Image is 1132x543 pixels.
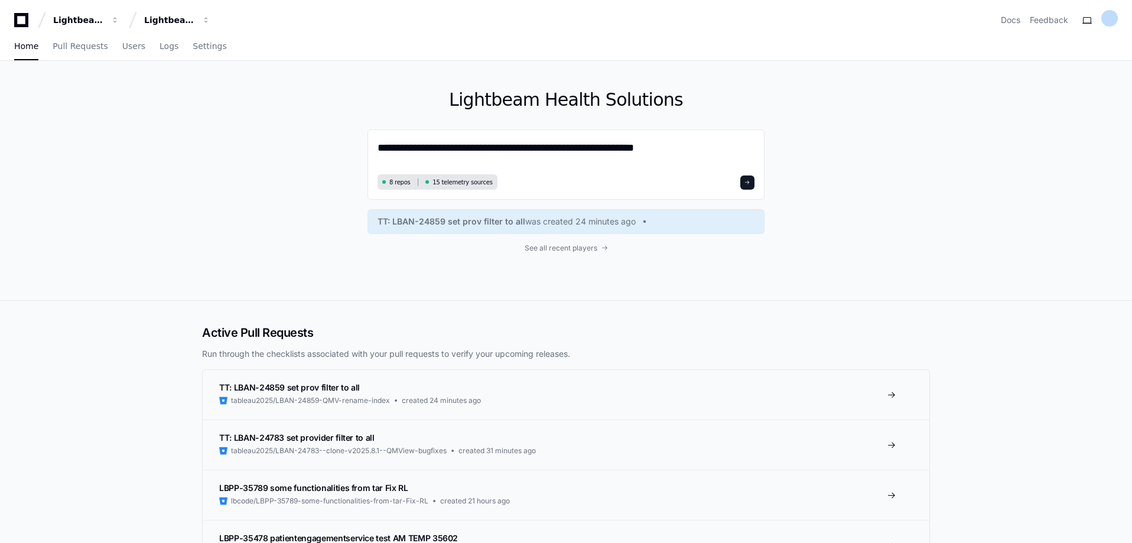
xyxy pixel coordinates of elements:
[219,483,408,493] span: LBPP-35789 some functionalities from tar Fix RL
[231,496,428,506] span: lbcode/LBPP-35789-some-functionalities-from-tar-Fix-RL
[203,470,929,520] a: LBPP-35789 some functionalities from tar Fix RLlbcode/LBPP-35789-some-functionalities-from-tar-Fi...
[219,433,375,443] span: TT: LBAN-24783 set provider filter to all
[458,446,536,456] span: created 31 minutes ago
[14,33,38,60] a: Home
[160,33,178,60] a: Logs
[122,33,145,60] a: Users
[432,178,492,187] span: 15 telemetry sources
[203,370,929,420] a: TT: LBAN-24859 set prov filter to alltableau2025/LBAN-24859-QMV-rename-indexcreated 24 minutes ago
[389,178,411,187] span: 8 repos
[231,396,390,405] span: tableau2025/LBAN-24859-QMV-rename-index
[525,216,636,227] span: was created 24 minutes ago
[193,43,226,50] span: Settings
[144,14,195,26] div: Lightbeam Health Solutions
[1001,14,1020,26] a: Docs
[440,496,510,506] span: created 21 hours ago
[53,14,104,26] div: Lightbeam Health
[219,533,458,543] span: LBPP-35478 patientengagementservice test AM TEMP 35602
[231,446,447,456] span: tableau2025/LBAN-24783--clone-v2025.8.1--QMView-bugfixes
[14,43,38,50] span: Home
[402,396,481,405] span: created 24 minutes ago
[378,216,525,227] span: TT: LBAN-24859 set prov filter to all
[193,33,226,60] a: Settings
[367,89,765,110] h1: Lightbeam Health Solutions
[378,216,754,227] a: TT: LBAN-24859 set prov filter to allwas created 24 minutes ago
[367,243,765,253] a: See all recent players
[219,382,360,392] span: TT: LBAN-24859 set prov filter to all
[122,43,145,50] span: Users
[48,9,124,31] button: Lightbeam Health
[202,348,930,360] p: Run through the checklists associated with your pull requests to verify your upcoming releases.
[53,43,108,50] span: Pull Requests
[1030,14,1068,26] button: Feedback
[525,243,597,253] span: See all recent players
[202,324,930,341] h2: Active Pull Requests
[160,43,178,50] span: Logs
[203,420,929,470] a: TT: LBAN-24783 set provider filter to alltableau2025/LBAN-24783--clone-v2025.8.1--QMView-bugfixes...
[53,33,108,60] a: Pull Requests
[139,9,215,31] button: Lightbeam Health Solutions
